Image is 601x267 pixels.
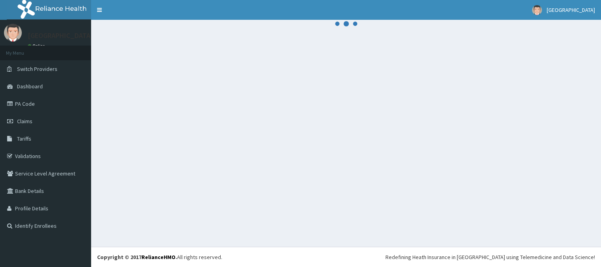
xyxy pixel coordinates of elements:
[17,65,57,72] span: Switch Providers
[17,118,32,125] span: Claims
[91,247,601,267] footer: All rights reserved.
[385,253,595,261] div: Redefining Heath Insurance in [GEOGRAPHIC_DATA] using Telemedicine and Data Science!
[334,12,358,36] svg: audio-loading
[17,83,43,90] span: Dashboard
[4,24,22,42] img: User Image
[97,254,177,261] strong: Copyright © 2017 .
[547,6,595,13] span: [GEOGRAPHIC_DATA]
[532,5,542,15] img: User Image
[28,32,93,39] p: [GEOGRAPHIC_DATA]
[141,254,176,261] a: RelianceHMO
[28,43,47,49] a: Online
[17,135,31,142] span: Tariffs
